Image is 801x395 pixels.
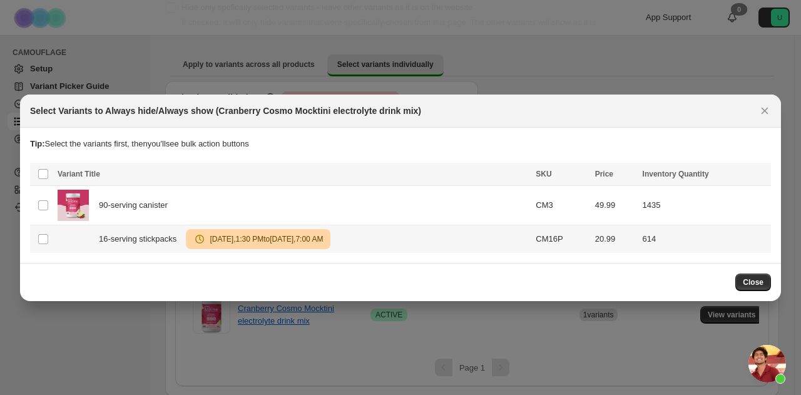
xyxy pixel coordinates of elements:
[30,105,421,117] h2: Select Variants to Always hide/Always show (Cranberry Cosmo Mocktini electrolyte drink mix)
[536,170,551,178] span: SKU
[99,233,183,245] span: 16-serving stickpacks
[206,234,324,244] span: [DATE] , 1:30 PM to [DATE] , 7:00 AM
[643,170,709,178] span: Inventory Quantity
[748,345,786,382] div: Open chat
[591,225,639,253] td: 20.99
[756,102,773,120] button: Close
[532,185,591,225] td: CM3
[58,170,100,178] span: Variant Title
[595,170,613,178] span: Price
[639,185,771,225] td: 1435
[58,190,89,221] img: CranberryCosmo90.jpg
[99,199,175,212] span: 90-serving canister
[30,138,771,150] p: Select the variants first, then you'll see bulk action buttons
[639,225,771,253] td: 614
[532,225,591,253] td: CM16P
[735,274,771,291] button: Close
[743,277,763,287] span: Close
[30,139,45,148] strong: Tip:
[591,185,639,225] td: 49.99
